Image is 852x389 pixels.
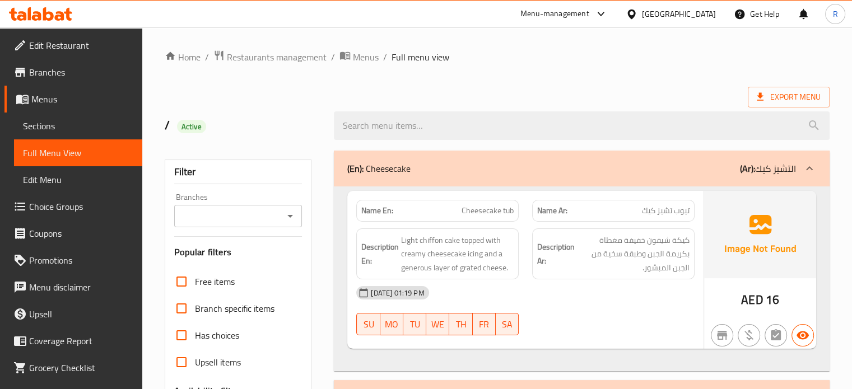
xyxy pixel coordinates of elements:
span: Has choices [195,329,239,342]
span: Export Menu [757,90,821,104]
span: Cheesecake tub [462,205,514,217]
button: Not branch specific item [711,324,733,346]
span: Coupons [29,227,133,240]
span: Menus [353,50,379,64]
span: Full Menu View [23,146,133,160]
a: Menus [339,50,379,64]
span: WE [431,316,445,332]
button: Not has choices [765,324,787,346]
span: Menus [31,92,133,106]
span: TU [408,316,422,332]
div: Menu-management [520,7,589,21]
p: التشيز كيك [740,162,796,175]
span: Grocery Checklist [29,361,133,374]
a: Promotions [4,247,142,274]
div: Filter [174,160,302,184]
h2: / [165,117,321,134]
span: Branches [29,65,133,79]
strong: Name Ar: [537,205,567,217]
button: SA [496,313,519,335]
a: Restaurants management [213,50,327,64]
span: تيوب تشيز كيك [642,205,690,217]
a: Edit Restaurant [4,32,142,59]
span: Edit Menu [23,173,133,186]
button: MO [380,313,403,335]
span: Light chiffon cake topped with creamy cheesecake icing and a generous layer of grated cheese. [401,233,514,275]
b: (Ar): [740,160,755,177]
a: Branches [4,59,142,86]
span: Branch specific items [195,302,274,315]
button: Purchased item [738,324,760,346]
span: SA [500,316,514,332]
span: FR [477,316,491,332]
button: Available [792,324,814,346]
a: Sections [14,113,142,139]
input: search [334,111,830,140]
div: [GEOGRAPHIC_DATA] [642,8,716,20]
span: كيكة شيفون خفيفة مغطاة بكريمة الجبن وطبقة سخية من الجبن المبشور. [577,233,690,275]
a: Choice Groups [4,193,142,220]
div: (En): Cheesecake(Ar):التشيز كيك [334,151,830,186]
span: Restaurants management [227,50,327,64]
span: MO [385,316,399,332]
nav: breadcrumb [165,50,830,64]
img: Ae5nvW7+0k+MAAAAAElFTkSuQmCC [704,191,816,278]
div: Active [177,120,206,133]
strong: Description En: [361,240,399,268]
span: Choice Groups [29,200,133,213]
button: TU [403,313,426,335]
span: AED [741,289,763,311]
span: Active [177,121,206,132]
span: Full menu view [392,50,449,64]
a: Coverage Report [4,327,142,354]
span: Export Menu [748,87,830,107]
button: SU [356,313,380,335]
span: Menu disclaimer [29,280,133,294]
a: Home [165,50,201,64]
span: Upsell [29,307,133,321]
strong: Description Ar: [537,240,575,268]
p: Cheesecake [347,162,411,175]
div: (En): Cheesecake(Ar):التشيز كيك [334,186,830,372]
span: Free items [195,275,235,288]
span: 16 [766,289,779,311]
li: / [383,50,387,64]
li: / [331,50,335,64]
a: Full Menu View [14,139,142,166]
span: SU [361,316,375,332]
a: Menus [4,86,142,113]
span: Edit Restaurant [29,39,133,52]
li: / [205,50,209,64]
span: R [832,8,837,20]
span: [DATE] 01:19 PM [366,288,429,298]
span: TH [454,316,468,332]
a: Edit Menu [14,166,142,193]
strong: Name En: [361,205,393,217]
button: Open [282,208,298,224]
a: Coupons [4,220,142,247]
span: Promotions [29,254,133,267]
button: WE [426,313,449,335]
span: Sections [23,119,133,133]
button: FR [473,313,496,335]
span: Coverage Report [29,334,133,348]
h3: Popular filters [174,246,302,259]
span: Upsell items [195,355,241,369]
a: Menu disclaimer [4,274,142,301]
b: (En): [347,160,364,177]
a: Grocery Checklist [4,354,142,381]
button: TH [449,313,472,335]
a: Upsell [4,301,142,327]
